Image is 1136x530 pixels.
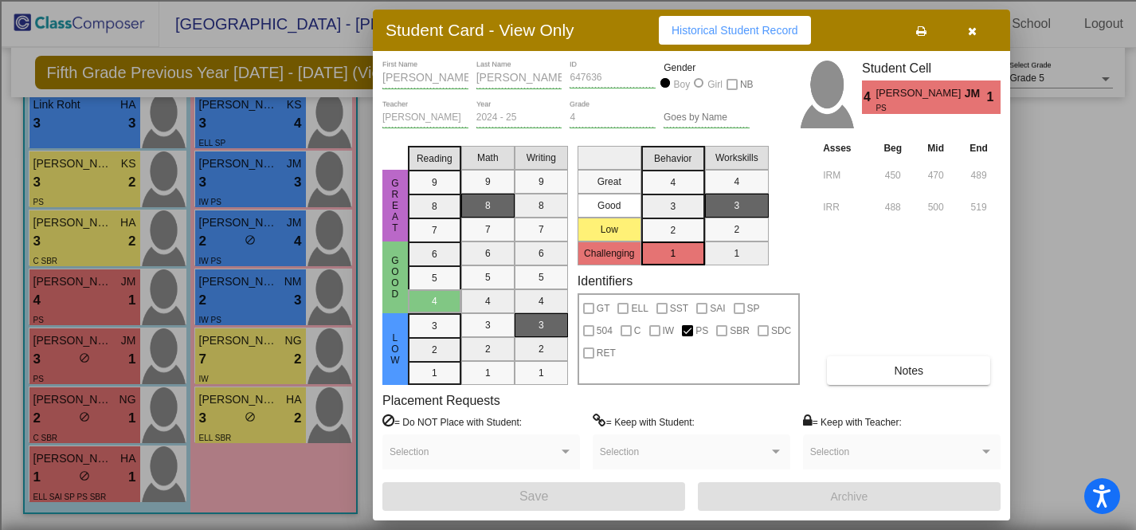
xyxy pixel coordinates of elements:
div: Rename Outline [6,135,1130,150]
div: Television/Radio [6,250,1130,265]
label: = Do NOT Place with Student: [382,414,522,430]
div: MOVE [6,425,1130,439]
button: Save [382,482,685,511]
div: Girl [707,77,723,92]
span: C [634,321,641,340]
button: Historical Student Record [659,16,811,45]
div: SAVE [6,453,1130,468]
span: Great [388,178,402,234]
div: WEBSITE [6,482,1130,497]
span: PS [695,321,708,340]
input: Enter ID [570,73,656,84]
div: Delete [6,49,1130,64]
th: End [957,139,1001,157]
span: RET [597,344,616,363]
div: DELETE [6,367,1130,382]
th: Beg [871,139,915,157]
input: assessment [823,195,867,219]
span: 504 [597,321,613,340]
span: Historical Student Record [672,24,798,37]
h3: Student Card - View Only [386,20,574,40]
span: Good [388,255,402,300]
span: [PERSON_NAME] [876,85,964,102]
h3: Student Cell [862,61,1001,76]
div: New source [6,439,1130,453]
div: Sort A > Z [6,6,1130,21]
div: Visual Art [6,265,1130,279]
div: Boy [673,77,691,92]
div: MORE [6,511,1130,525]
span: IW [663,321,675,340]
label: = Keep with Student: [593,414,695,430]
input: teacher [382,112,468,124]
span: 4 [862,88,876,107]
span: SDC [771,321,791,340]
div: Print [6,164,1130,179]
th: Asses [819,139,871,157]
div: Rename [6,92,1130,107]
span: JM [965,85,987,102]
div: TODO: put dlg title [6,279,1130,293]
label: Placement Requests [382,393,500,408]
div: Download [6,150,1130,164]
span: PS [876,102,953,114]
span: 1 [987,88,1001,107]
span: Low [388,332,402,366]
input: grade [570,112,656,124]
div: CANCEL [6,410,1130,425]
span: Save [519,489,548,503]
span: ELL [631,299,648,318]
input: assessment [823,163,867,187]
div: Sort New > Old [6,21,1130,35]
div: Move To ... [6,35,1130,49]
div: Magazine [6,222,1130,236]
span: SST [670,299,688,318]
div: Journal [6,207,1130,222]
div: Add Outline Template [6,179,1130,193]
span: SBR [730,321,750,340]
label: Identifiers [578,273,633,289]
span: Archive [831,490,868,503]
div: Delete [6,121,1130,135]
div: Move to ... [6,382,1130,396]
div: SAVE AND GO HOME [6,353,1130,367]
span: SAI [710,299,725,318]
div: CANCEL [6,310,1130,324]
div: This outline has no content. Would you like to delete it? [6,339,1130,353]
div: Sign out [6,78,1130,92]
input: goes by name [664,112,750,124]
div: BOOK [6,468,1130,482]
input: year [476,112,562,124]
div: Home [6,396,1130,410]
th: Mid [915,139,957,157]
div: ??? [6,324,1130,339]
span: GT [597,299,610,318]
div: Move To ... [6,107,1130,121]
span: SP [747,299,760,318]
div: Newspaper [6,236,1130,250]
label: = Keep with Teacher: [803,414,902,430]
button: Notes [827,356,990,385]
div: Options [6,64,1130,78]
div: Search for Source [6,193,1130,207]
mat-label: Gender [664,61,750,75]
div: JOURNAL [6,497,1130,511]
span: Notes [894,364,923,377]
button: Archive [698,482,1001,511]
span: NB [740,75,754,94]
